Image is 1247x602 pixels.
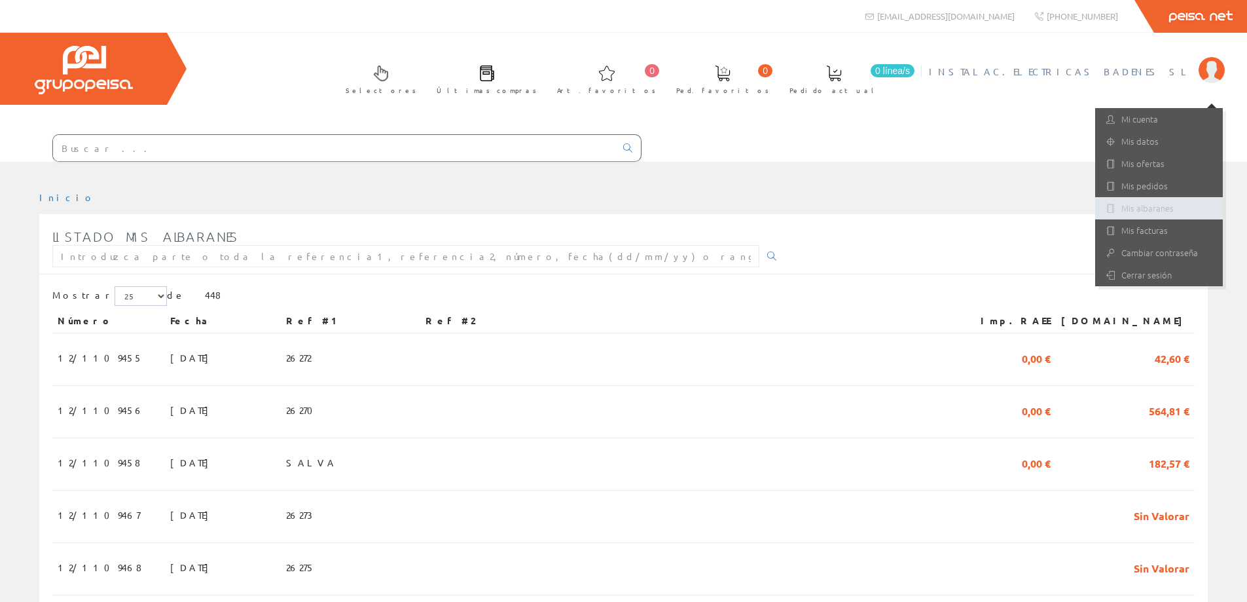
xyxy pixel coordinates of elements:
[789,84,878,97] span: Pedido actual
[557,84,656,97] span: Art. favoritos
[437,84,537,97] span: Últimas compras
[333,54,423,102] a: Selectores
[52,229,239,244] span: Listado mis albaranes
[286,399,321,421] span: 26270
[346,84,416,97] span: Selectores
[170,451,215,474] span: [DATE]
[39,191,95,203] a: Inicio
[1022,451,1051,474] span: 0,00 €
[1095,197,1223,219] a: Mis albaranes
[1056,309,1195,333] th: [DOMAIN_NAME]
[52,286,1195,309] div: de 448
[165,309,281,333] th: Fecha
[676,84,769,97] span: Ped. favoritos
[1095,108,1223,130] a: Mi cuenta
[1149,399,1189,421] span: 564,81 €
[286,347,311,369] span: 26272
[877,10,1015,22] span: [EMAIL_ADDRESS][DOMAIN_NAME]
[1134,556,1189,578] span: Sin Valorar
[958,309,1056,333] th: Imp.RAEE
[170,399,215,421] span: [DATE]
[58,504,140,526] span: 12/1109467
[52,309,165,333] th: Número
[52,245,759,267] input: Introduzca parte o toda la referencia1, referencia2, número, fecha(dd/mm/yy) o rango de fechas(dd...
[286,556,315,578] span: 26275
[52,286,167,306] label: Mostrar
[58,399,144,421] span: 12/1109456
[424,54,543,102] a: Últimas compras
[1095,242,1223,264] a: Cambiar contraseña
[286,504,312,526] span: 26273
[1022,347,1051,369] span: 0,00 €
[1022,399,1051,421] span: 0,00 €
[170,347,215,369] span: [DATE]
[286,451,336,474] span: SALVA
[1155,347,1189,369] span: 42,60 €
[420,309,958,333] th: Ref #2
[1095,219,1223,242] a: Mis facturas
[1134,504,1189,526] span: Sin Valorar
[645,64,659,77] span: 0
[1047,10,1118,22] span: [PHONE_NUMBER]
[1095,264,1223,286] a: Cerrar sesión
[281,309,421,333] th: Ref #1
[58,556,141,578] span: 12/1109468
[58,451,140,474] span: 12/1109458
[35,46,133,94] img: Grupo Peisa
[1095,153,1223,175] a: Mis ofertas
[1095,175,1223,197] a: Mis pedidos
[1149,451,1189,474] span: 182,57 €
[1095,130,1223,153] a: Mis datos
[929,65,1192,78] span: INSTALAC.ELECTRICAS BADENES SL
[871,64,914,77] span: 0 línea/s
[170,504,215,526] span: [DATE]
[115,286,167,306] select: Mostrar
[170,556,215,578] span: [DATE]
[53,135,615,161] input: Buscar ...
[758,64,772,77] span: 0
[58,347,143,369] span: 12/1109455
[929,54,1225,67] a: INSTALAC.ELECTRICAS BADENES SL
